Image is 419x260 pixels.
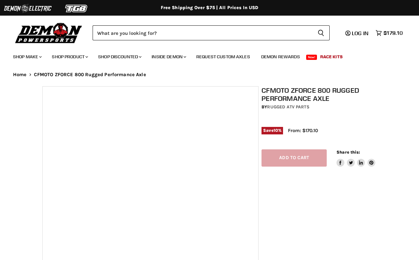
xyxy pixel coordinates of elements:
a: Request Custom Axles [191,50,255,63]
span: New! [306,55,317,60]
span: CFMOTO ZFORCE 800 Rugged Performance Axle [34,72,146,77]
a: Home [13,72,27,77]
form: Product [93,25,330,40]
img: Demon Electric Logo 2 [3,2,52,15]
a: Demon Rewards [256,50,305,63]
div: by [262,103,380,111]
a: Race Kits [315,50,348,63]
a: Shop Make [8,50,46,63]
a: Inside Demon [147,50,190,63]
span: 10 [274,128,278,133]
span: $179.10 [383,30,403,36]
img: TGB Logo 2 [52,2,101,15]
input: Search [93,25,312,40]
span: Log in [352,30,368,36]
a: Log in [342,30,372,36]
a: Rugged ATV Parts [267,104,309,110]
a: $179.10 [372,28,406,38]
h1: CFMOTO ZFORCE 800 Rugged Performance Axle [262,86,380,103]
ul: Main menu [8,48,401,63]
a: Shop Product [47,50,92,63]
span: Save % [262,127,283,134]
a: Shop Discounted [93,50,145,63]
span: From: $170.10 [288,128,318,133]
img: Demon Powersports [13,21,84,44]
aside: Share this: [337,149,375,167]
button: Search [312,25,330,40]
span: Share this: [337,150,360,155]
